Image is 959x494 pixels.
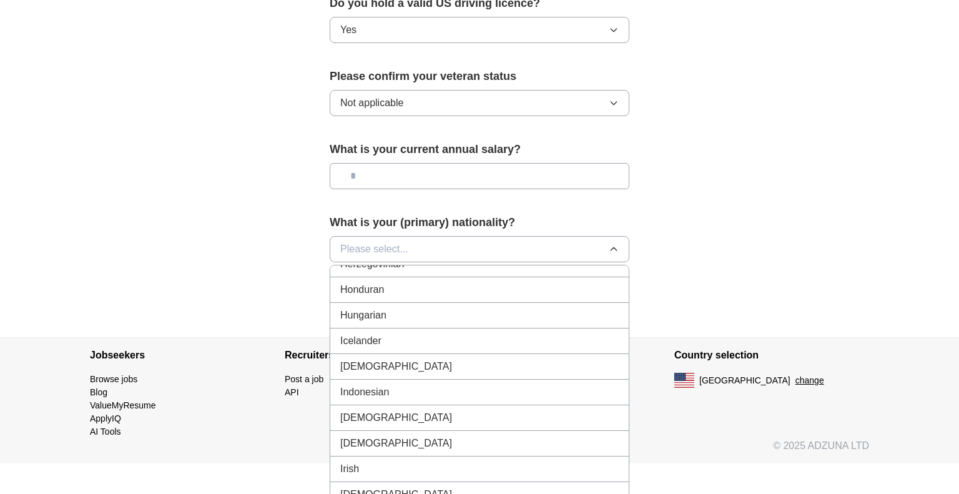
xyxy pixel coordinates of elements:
[340,96,403,111] span: Not applicable
[340,22,357,37] span: Yes
[90,400,156,410] a: ValueMyResume
[340,410,452,425] span: [DEMOGRAPHIC_DATA]
[340,333,381,348] span: Icelander
[674,338,869,373] h4: Country selection
[330,214,629,231] label: What is your (primary) nationality?
[330,90,629,116] button: Not applicable
[285,374,323,384] a: Post a job
[285,387,299,397] a: API
[90,427,121,437] a: AI Tools
[90,413,121,423] a: ApplyIQ
[699,374,790,387] span: [GEOGRAPHIC_DATA]
[340,436,452,451] span: [DEMOGRAPHIC_DATA]
[340,242,408,257] span: Please select...
[330,68,629,85] label: Please confirm your veteran status
[340,282,384,297] span: Honduran
[80,438,879,463] div: © 2025 ADZUNA LTD
[330,236,629,262] button: Please select...
[330,141,629,158] label: What is your current annual salary?
[340,462,359,477] span: Irish
[90,387,107,397] a: Blog
[795,374,824,387] button: change
[340,385,389,400] span: Indonesian
[90,374,137,384] a: Browse jobs
[340,359,452,374] span: [DEMOGRAPHIC_DATA]
[340,308,386,323] span: Hungarian
[674,373,694,388] img: US flag
[330,17,629,43] button: Yes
